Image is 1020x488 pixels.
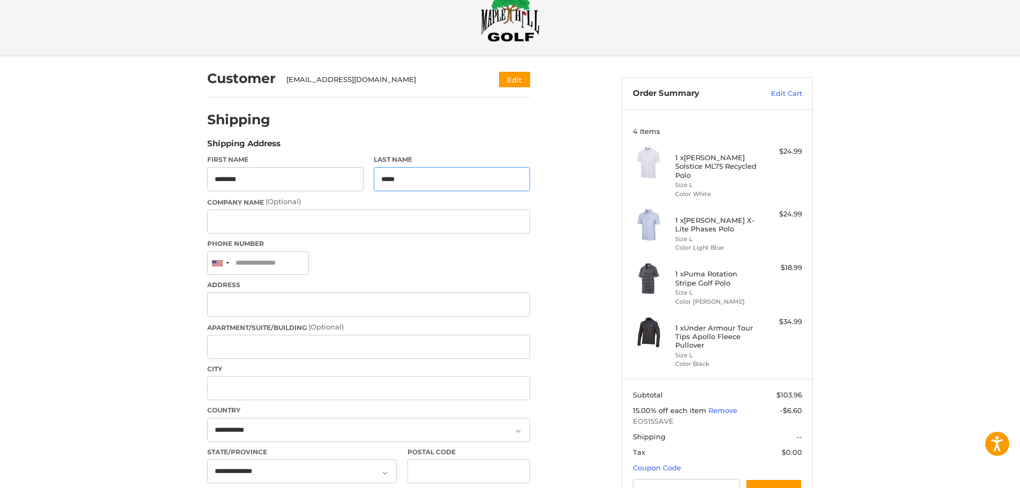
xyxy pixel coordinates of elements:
li: Color Black [675,359,757,369]
small: (Optional) [308,322,344,331]
div: $24.99 [760,209,802,220]
legend: Shipping Address [207,138,281,155]
span: -- [797,432,802,441]
h4: 1 x Puma Rotation Stripe Golf Polo [675,269,757,287]
button: Edit [499,72,530,87]
h3: Order Summary [633,88,748,99]
label: City [207,364,530,374]
li: Size L [675,235,757,244]
span: Shipping [633,432,666,441]
span: EOS15SAVE [633,416,802,427]
li: Color White [675,190,757,199]
h3: 4 Items [633,127,802,136]
label: State/Province [207,447,397,457]
li: Size L [675,181,757,190]
label: Address [207,280,530,290]
span: Tax [633,448,645,456]
li: Size L [675,351,757,360]
div: $24.99 [760,146,802,157]
label: Last Name [374,155,530,164]
div: United States: +1 [208,252,232,275]
span: Subtotal [633,391,663,399]
label: Company Name [207,197,530,207]
label: Apartment/Suite/Building [207,322,530,333]
div: [EMAIL_ADDRESS][DOMAIN_NAME] [286,74,479,85]
label: Country [207,406,530,415]
small: (Optional) [266,197,301,206]
li: Size L [675,288,757,297]
h4: 1 x Under Armour Tour Tips Apollo Fleece Pullover [675,324,757,350]
span: $0.00 [782,448,802,456]
label: Phone Number [207,239,530,249]
h2: Shipping [207,111,270,128]
h2: Customer [207,70,276,87]
div: $34.99 [760,317,802,327]
a: Edit Cart [748,88,802,99]
a: Coupon Code [633,463,681,472]
span: $103.96 [776,391,802,399]
label: Postal Code [407,447,531,457]
span: 15.00% off each item [633,406,708,415]
a: Remove [708,406,737,415]
h4: 1 x [PERSON_NAME] Solstice ML75 Recycled Polo [675,153,757,179]
li: Color [PERSON_NAME] [675,297,757,306]
label: First Name [207,155,364,164]
h4: 1 x [PERSON_NAME] X-Lite Phases Polo [675,216,757,234]
li: Color Light Blue [675,243,757,252]
div: $18.99 [760,262,802,273]
span: -$6.60 [780,406,802,415]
